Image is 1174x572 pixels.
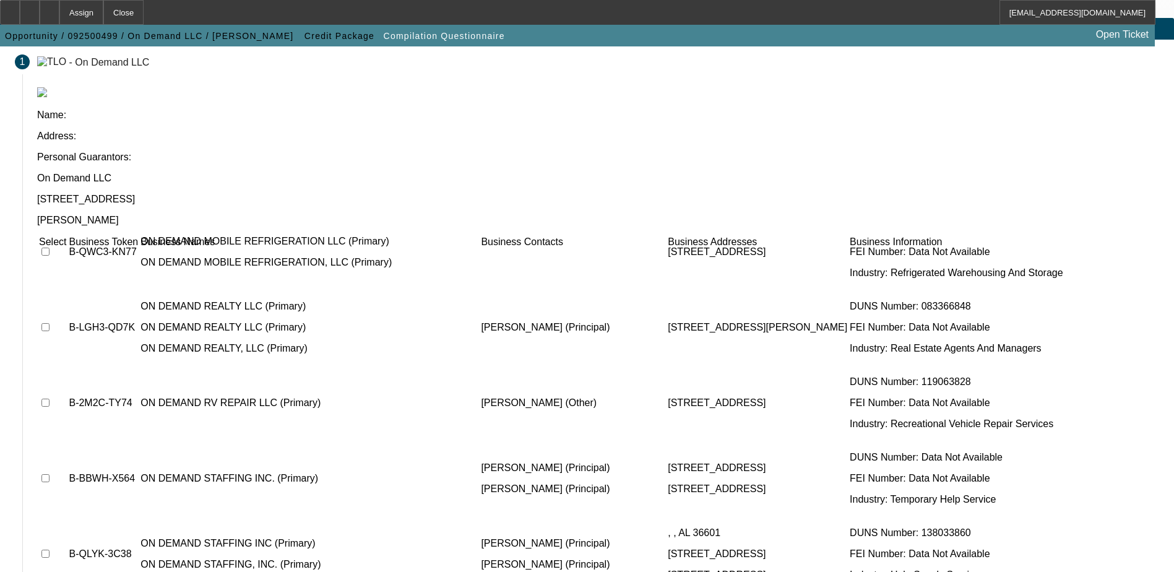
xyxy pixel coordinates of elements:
td: B-LGH3-QD7K [68,290,139,365]
p: [PERSON_NAME] (Principal) [481,322,665,333]
span: Credit Package [304,31,374,41]
p: [STREET_ADDRESS] [668,246,847,258]
p: On Demand LLC [37,173,1159,184]
p: DUNS Number: 138033860 [850,527,1131,539]
p: [STREET_ADDRESS] [37,194,1159,205]
p: , , AL 36601 [668,527,847,539]
p: [PERSON_NAME] [37,215,1159,226]
span: Compilation Questionnaire [384,31,505,41]
p: ON DEMAND STAFFING INC. (Primary) [140,473,478,484]
a: Open Ticket [1091,24,1154,45]
p: Name: [37,110,1159,121]
p: [STREET_ADDRESS] [668,548,847,560]
td: Business Token [68,236,139,248]
p: DUNS Number: Data Not Available [850,452,1131,463]
td: B-BBWH-X564 [68,441,139,516]
p: Industry: Recreational Vehicle Repair Services [850,418,1131,430]
p: ON DEMAND REALTY, LLC (Primary) [140,343,478,354]
p: DUNS Number: 119063828 [850,376,1131,388]
p: [STREET_ADDRESS] [668,397,847,409]
span: 1 [20,56,25,67]
p: [PERSON_NAME] (Principal) [481,538,665,549]
p: Industry: Refrigerated Warehousing And Storage [850,267,1131,279]
p: ON DEMAND RV REPAIR LLC (Primary) [140,397,478,409]
p: ON DEMAND STAFFING INC (Primary) [140,538,478,549]
button: Credit Package [301,25,378,47]
p: FEI Number: Data Not Available [850,397,1131,409]
p: FEI Number: Data Not Available [850,548,1131,560]
td: Business Contacts [480,236,666,248]
p: Personal Guarantors: [37,152,1159,163]
button: Compilation Questionnaire [381,25,508,47]
td: Business Information [849,236,1131,248]
td: B-QWC3-KN77 [68,215,139,289]
td: Business Names [140,236,479,248]
p: DUNS Number: 083366848 [850,301,1131,312]
p: [PERSON_NAME] (Principal) [481,462,665,474]
img: TLO [37,56,66,67]
p: [PERSON_NAME] (Principal) [481,483,665,495]
p: ON DEMAND REALTY LLC (Primary) [140,301,478,312]
p: FEI Number: Data Not Available [850,322,1131,333]
p: [STREET_ADDRESS] [668,483,847,495]
p: FEI Number: Data Not Available [850,473,1131,484]
p: [PERSON_NAME] (Other) [481,397,665,409]
p: [STREET_ADDRESS] [668,462,847,474]
p: Industry: Real Estate Agents And Managers [850,343,1131,354]
p: FEI Number: Data Not Available [850,246,1131,258]
p: ON DEMAND REALTY LLC (Primary) [140,322,478,333]
td: Business Addresses [667,236,848,248]
p: [STREET_ADDRESS][PERSON_NAME] [668,322,847,333]
img: tlo.png [37,87,47,97]
p: [PERSON_NAME] (Principal) [481,559,665,570]
p: ON DEMAND STAFFING, INC. (Primary) [140,559,478,570]
td: B-2M2C-TY74 [68,366,139,440]
td: Select [38,236,67,248]
span: Opportunity / 092500499 / On Demand LLC / [PERSON_NAME] [5,31,293,41]
div: - On Demand LLC [69,56,150,67]
p: Address: [37,131,1159,142]
p: Industry: Temporary Help Service [850,494,1131,505]
p: ON DEMAND MOBILE REFRIGERATION, LLC (Primary) [140,257,478,268]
